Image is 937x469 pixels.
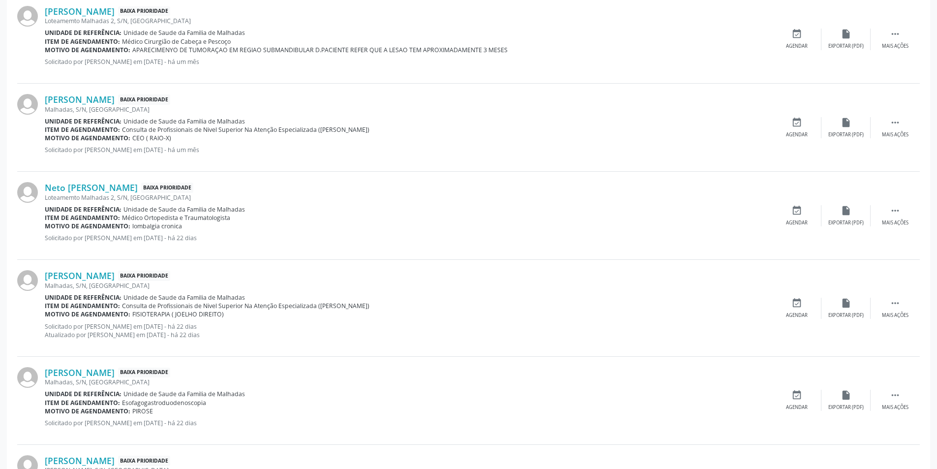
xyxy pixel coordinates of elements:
[132,310,224,318] span: FISIOTERAPIA ( JOELHO DIREITO)
[45,105,772,114] div: Malhadas, S/N, [GEOGRAPHIC_DATA]
[45,6,115,17] a: [PERSON_NAME]
[45,310,130,318] b: Motivo de agendamento:
[45,182,138,193] a: Neto [PERSON_NAME]
[45,46,130,54] b: Motivo de agendamento:
[45,455,115,466] a: [PERSON_NAME]
[45,58,772,66] p: Solicitado por [PERSON_NAME] em [DATE] - há um mês
[45,17,772,25] div: Loteamemto Malhadas 2, S/N, [GEOGRAPHIC_DATA]
[828,43,864,50] div: Exportar (PDF)
[122,214,230,222] span: Médico Ortopedista e Traumatologista
[45,117,121,125] b: Unidade de referência:
[45,222,130,230] b: Motivo de agendamento:
[786,312,808,319] div: Agendar
[132,134,171,142] span: CEO ( RAIO-X)
[45,419,772,427] p: Solicitado por [PERSON_NAME] em [DATE] - há 22 dias
[828,219,864,226] div: Exportar (PDF)
[123,117,245,125] span: Unidade de Saude da Familia de Malhadas
[45,234,772,242] p: Solicitado por [PERSON_NAME] em [DATE] - há 22 dias
[122,37,231,46] span: Médico Cirurgião de Cabeça e Pescoço
[882,404,908,411] div: Mais ações
[122,125,369,134] span: Consulta de Profissionais de Nivel Superior Na Atenção Especializada ([PERSON_NAME])
[141,183,193,193] span: Baixa Prioridade
[118,456,170,466] span: Baixa Prioridade
[841,298,851,309] i: insert_drive_file
[45,302,120,310] b: Item de agendamento:
[890,298,901,309] i: 
[828,312,864,319] div: Exportar (PDF)
[45,134,130,142] b: Motivo de agendamento:
[791,205,802,216] i: event_available
[791,117,802,128] i: event_available
[882,219,908,226] div: Mais ações
[123,390,245,398] span: Unidade de Saude da Familia de Malhadas
[45,399,120,407] b: Item de agendamento:
[118,271,170,281] span: Baixa Prioridade
[17,6,38,27] img: img
[123,205,245,214] span: Unidade de Saude da Familia de Malhadas
[882,131,908,138] div: Mais ações
[45,29,121,37] b: Unidade de referência:
[132,222,182,230] span: lombalgia cronica
[890,117,901,128] i: 
[17,94,38,115] img: img
[122,399,206,407] span: Esofagogastroduodenoscopia
[123,29,245,37] span: Unidade de Saude da Familia de Malhadas
[828,404,864,411] div: Exportar (PDF)
[890,205,901,216] i: 
[786,43,808,50] div: Agendar
[841,29,851,39] i: insert_drive_file
[45,94,115,105] a: [PERSON_NAME]
[890,29,901,39] i: 
[841,117,851,128] i: insert_drive_file
[828,131,864,138] div: Exportar (PDF)
[17,367,38,388] img: img
[45,407,130,415] b: Motivo de agendamento:
[132,46,508,54] span: APARECIMENYO DE TUMORAÇAO EM REGIAO SUBMANDIBULAR D.PACIENTE REFER QUE A LESAO TEM APROXIMADAMENT...
[45,293,121,302] b: Unidade de referência:
[118,6,170,17] span: Baixa Prioridade
[118,368,170,378] span: Baixa Prioridade
[882,312,908,319] div: Mais ações
[17,182,38,203] img: img
[45,270,115,281] a: [PERSON_NAME]
[841,390,851,401] i: insert_drive_file
[841,205,851,216] i: insert_drive_file
[123,293,245,302] span: Unidade de Saude da Familia de Malhadas
[786,219,808,226] div: Agendar
[890,390,901,401] i: 
[45,367,115,378] a: [PERSON_NAME]
[45,390,121,398] b: Unidade de referência:
[118,94,170,105] span: Baixa Prioridade
[45,281,772,290] div: Malhadas, S/N, [GEOGRAPHIC_DATA]
[17,270,38,291] img: img
[45,37,120,46] b: Item de agendamento:
[45,146,772,154] p: Solicitado por [PERSON_NAME] em [DATE] - há um mês
[786,131,808,138] div: Agendar
[45,322,772,339] p: Solicitado por [PERSON_NAME] em [DATE] - há 22 dias Atualizado por [PERSON_NAME] em [DATE] - há 2...
[791,298,802,309] i: event_available
[45,378,772,386] div: Malhadas, S/N, [GEOGRAPHIC_DATA]
[45,125,120,134] b: Item de agendamento:
[45,214,120,222] b: Item de agendamento:
[791,29,802,39] i: event_available
[45,193,772,202] div: Loteamemto Malhadas 2, S/N, [GEOGRAPHIC_DATA]
[791,390,802,401] i: event_available
[882,43,908,50] div: Mais ações
[122,302,369,310] span: Consulta de Profissionais de Nivel Superior Na Atenção Especializada ([PERSON_NAME])
[132,407,153,415] span: PIROSE
[45,205,121,214] b: Unidade de referência:
[786,404,808,411] div: Agendar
